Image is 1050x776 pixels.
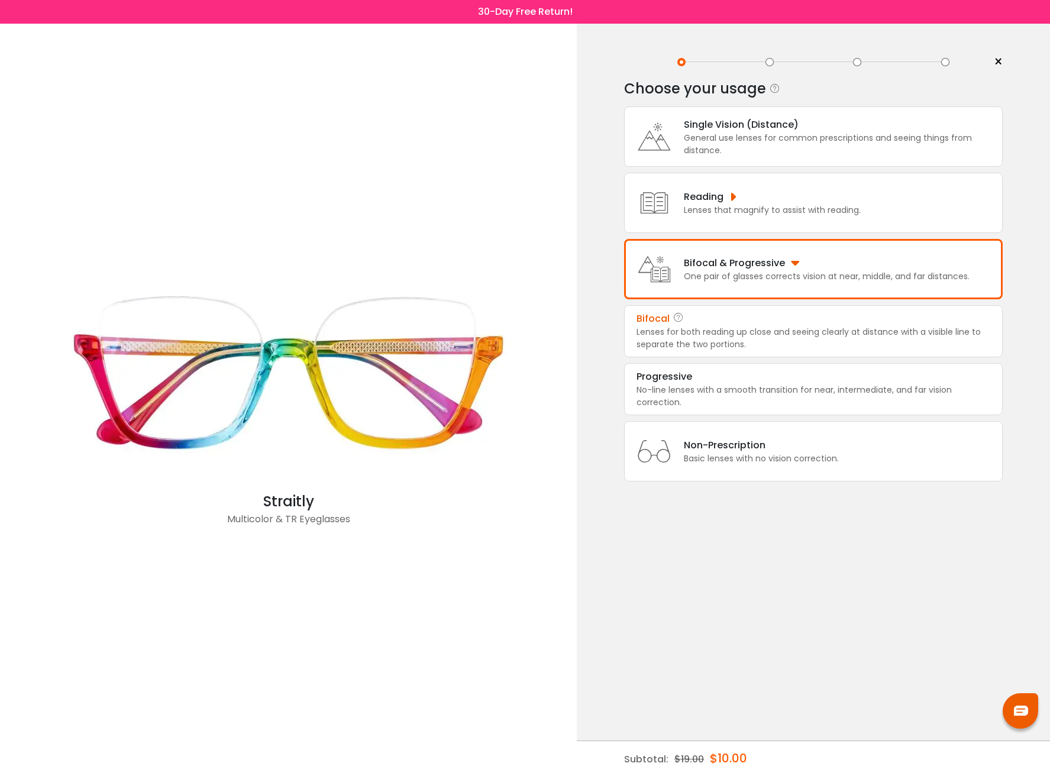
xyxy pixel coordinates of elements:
div: Non-Prescription [684,438,839,452]
div: Bifocal & Progressive [684,256,970,270]
div: Choose your usage [624,77,766,101]
div: Single Vision (Distance) [684,117,996,132]
div: Lenses that magnify to assist with reading. [684,204,861,216]
div: No-line lenses with a smooth transition for near, intermediate, and far vision correction. [637,384,990,409]
img: chat [1014,706,1028,716]
img: Multicolor Straitly - TR Eyeglasses [52,254,525,491]
div: Reading [684,189,861,204]
div: Multicolor & TR Eyeglasses [52,512,525,536]
div: General use lenses for common prescriptions and seeing things from distance. [684,132,996,157]
a: × [985,53,1003,71]
div: Straitly [52,491,525,512]
div: Bifocal [637,312,670,326]
span: × [994,53,1003,71]
div: Lenses for both reading up close and seeing clearly at distance with a visible line to separate t... [637,326,990,351]
div: $10.00 [710,741,747,775]
div: Progressive [637,370,692,384]
i: Bifocal [673,312,684,326]
div: One pair of glasses corrects vision at near, middle, and far distances. [684,270,970,283]
div: Basic lenses with no vision correction. [684,452,839,465]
